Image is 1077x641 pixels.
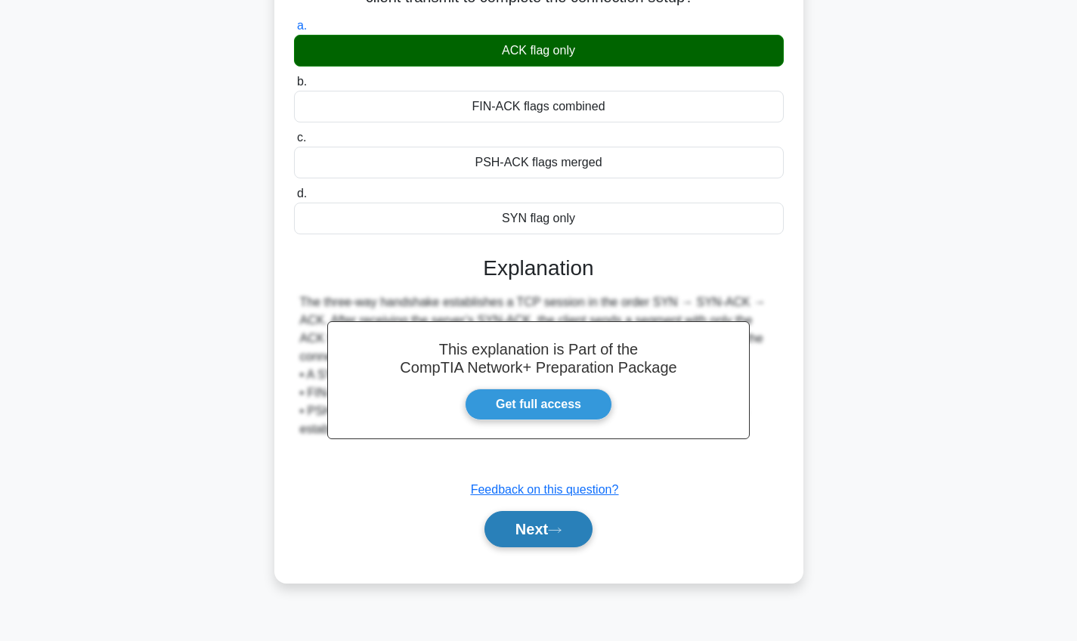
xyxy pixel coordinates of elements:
span: d. [297,187,307,200]
button: Next [484,511,593,547]
span: a. [297,19,307,32]
span: b. [297,75,307,88]
div: PSH-ACK flags merged [294,147,784,178]
div: FIN-ACK flags combined [294,91,784,122]
a: Feedback on this question? [471,483,619,496]
a: Get full access [465,389,612,420]
span: c. [297,131,306,144]
div: SYN flag only [294,203,784,234]
h3: Explanation [303,255,775,281]
div: The three-way handshake establishes a TCP session in the order SYN → SYN-ACK → ACK. After receivi... [300,293,778,438]
div: ACK flag only [294,35,784,67]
